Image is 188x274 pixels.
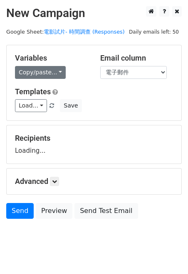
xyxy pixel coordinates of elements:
[15,87,51,96] a: Templates
[100,54,173,63] h5: Email column
[146,234,188,274] iframe: Chat Widget
[126,27,182,37] span: Daily emails left: 50
[15,177,173,186] h5: Advanced
[126,29,182,35] a: Daily emails left: 50
[6,6,182,20] h2: New Campaign
[36,203,72,219] a: Preview
[74,203,138,219] a: Send Test Email
[6,29,125,35] small: Google Sheet:
[15,66,66,79] a: Copy/paste...
[15,99,47,112] a: Load...
[60,99,82,112] button: Save
[15,134,173,143] h5: Recipients
[6,203,34,219] a: Send
[15,54,88,63] h5: Variables
[44,29,125,35] a: 電影試片- 時間調查 (Responses)
[15,134,173,155] div: Loading...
